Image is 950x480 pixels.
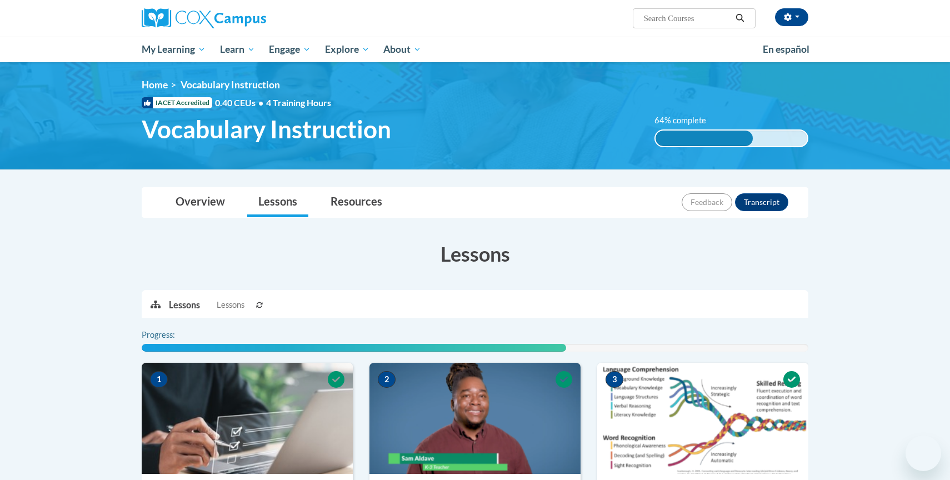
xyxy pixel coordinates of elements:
span: My Learning [142,43,206,56]
h3: Lessons [142,240,808,268]
p: Lessons [169,299,200,311]
a: My Learning [134,37,213,62]
span: Learn [220,43,255,56]
span: Engage [269,43,311,56]
button: Transcript [735,193,788,211]
a: Learn [213,37,262,62]
div: Main menu [125,37,825,62]
a: Home [142,79,168,91]
a: Lessons [247,188,308,217]
span: 3 [606,371,623,388]
a: About [377,37,429,62]
span: 2 [378,371,396,388]
button: Account Settings [775,8,808,26]
img: Course Image [369,363,581,474]
label: 64% complete [654,114,718,127]
img: Course Image [142,363,353,474]
a: Engage [262,37,318,62]
a: En español [756,38,817,61]
span: 0.40 CEUs [215,97,266,109]
span: IACET Accredited [142,97,212,108]
button: Search [732,12,748,25]
a: Explore [318,37,377,62]
img: Course Image [597,363,808,474]
span: En español [763,43,809,55]
button: Feedback [682,193,732,211]
span: 1 [150,371,168,388]
input: Search Courses [643,12,732,25]
a: Resources [319,188,393,217]
span: Lessons [217,299,244,311]
img: Cox Campus [142,8,266,28]
span: Vocabulary Instruction [142,114,391,144]
span: About [383,43,421,56]
a: Cox Campus [142,8,353,28]
span: Explore [325,43,369,56]
iframe: Button to launch messaging window [906,436,941,471]
span: Vocabulary Instruction [181,79,280,91]
span: • [258,97,263,108]
div: 64% complete [656,131,753,146]
a: Overview [164,188,236,217]
label: Progress: [142,329,206,341]
span: 4 Training Hours [266,97,331,108]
